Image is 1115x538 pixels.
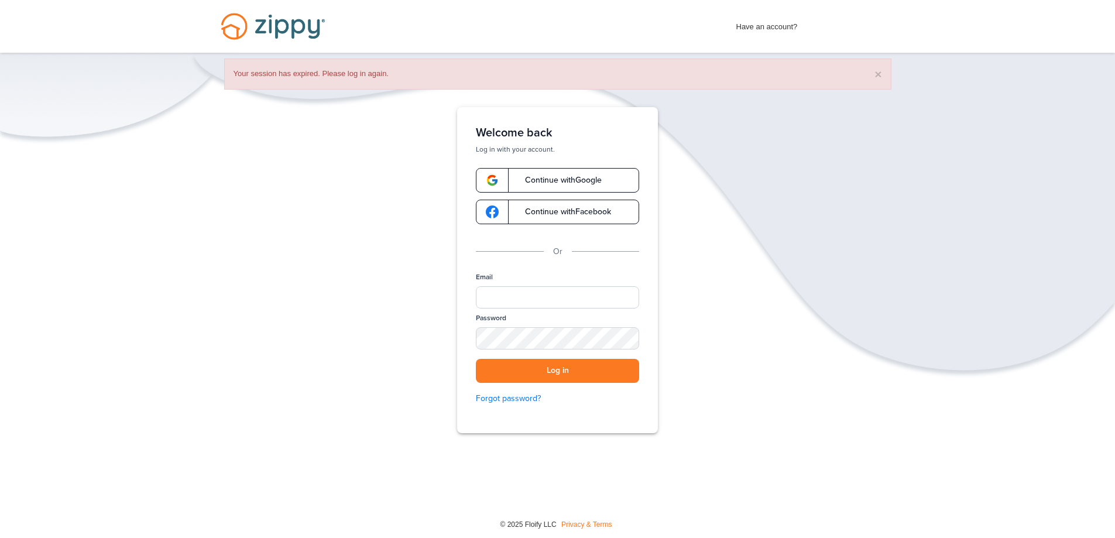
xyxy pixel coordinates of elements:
[476,327,639,349] input: Password
[513,176,602,184] span: Continue with Google
[736,15,798,33] span: Have an account?
[476,168,639,193] a: google-logoContinue withGoogle
[500,520,556,529] span: © 2025 Floify LLC
[874,68,881,80] button: ×
[513,208,611,216] span: Continue with Facebook
[476,359,639,383] button: Log in
[486,174,499,187] img: google-logo
[476,145,639,154] p: Log in with your account.
[476,126,639,140] h1: Welcome back
[486,205,499,218] img: google-logo
[476,200,639,224] a: google-logoContinue withFacebook
[476,392,639,405] a: Forgot password?
[553,245,562,258] p: Or
[476,286,639,309] input: Email
[476,313,506,323] label: Password
[561,520,612,529] a: Privacy & Terms
[224,59,891,90] div: Your session has expired. Please log in again.
[476,272,493,282] label: Email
